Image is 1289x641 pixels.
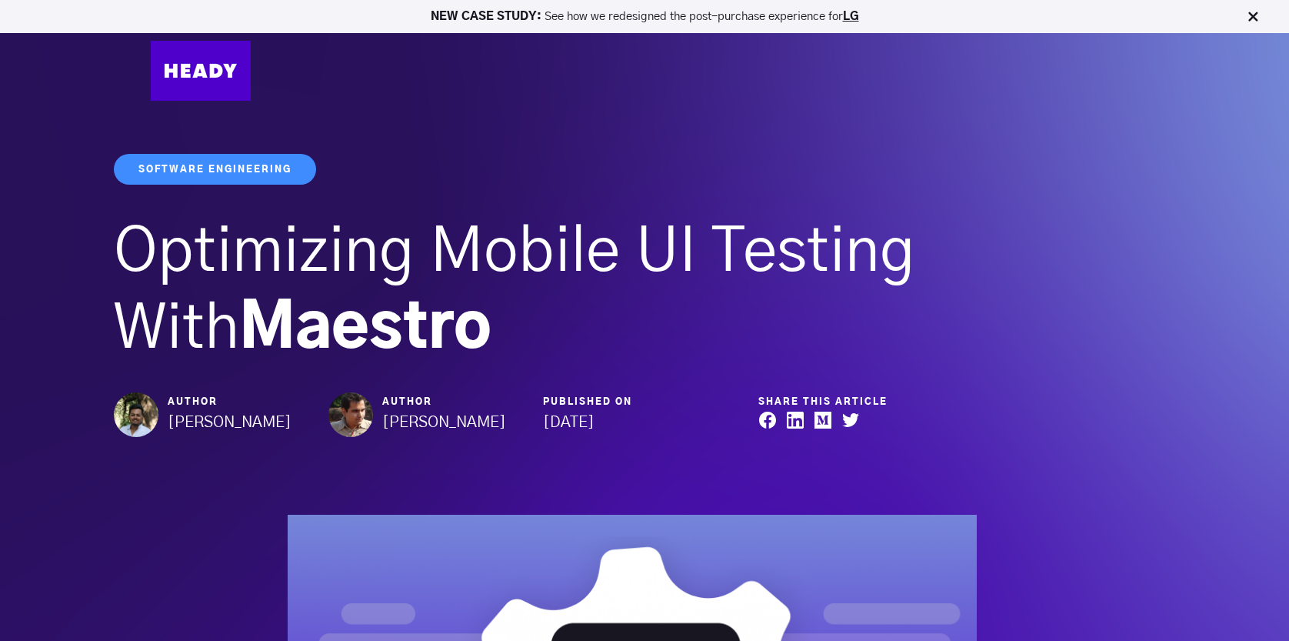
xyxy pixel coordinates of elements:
[382,397,432,406] small: Author
[168,415,291,430] strong: [PERSON_NAME]
[114,154,316,185] a: Software Engineering
[786,411,804,429] img: linkedin
[543,415,595,430] strong: [DATE]
[841,411,860,429] img: twitter
[168,397,218,406] small: Author
[843,11,859,22] a: LG
[114,214,961,368] h1: Maestro
[814,411,832,429] img: make-it
[382,415,506,430] strong: [PERSON_NAME]
[328,392,373,437] img: Author photo of Kamal Wadhwa
[114,222,915,360] span: Optimizing Mobile UI Testing With
[758,397,888,406] small: Share this article
[758,411,777,429] img: facebook
[543,397,632,406] small: Published On
[431,11,545,22] strong: NEW CASE STUDY:
[266,52,1139,89] div: Navigation Menu
[151,41,251,101] img: Heady_Logo_Web-01 (1)
[1245,9,1261,25] img: Close Bar
[7,11,1282,22] p: See how we redesigned the post-purchase experience for
[114,392,158,437] img: Vikalp Patel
